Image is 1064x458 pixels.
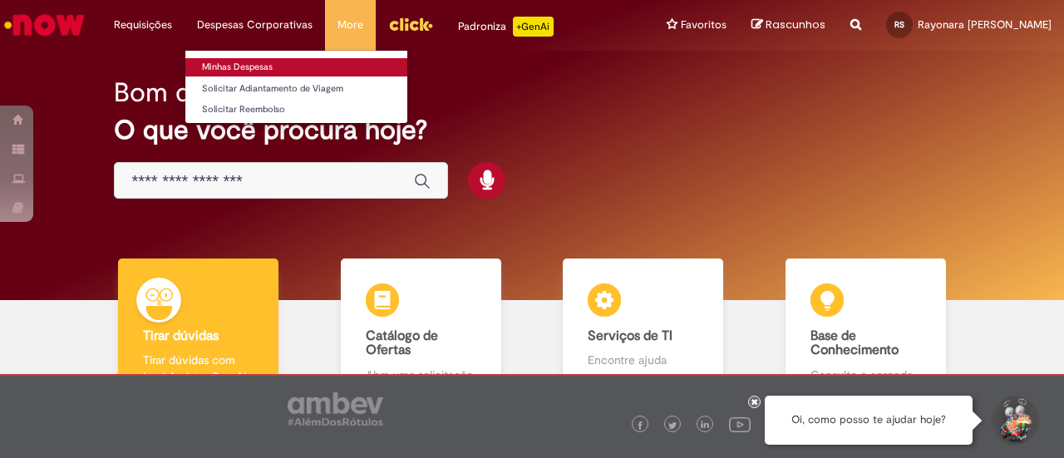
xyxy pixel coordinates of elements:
[751,17,825,33] a: Rascunhos
[810,327,899,359] b: Base de Conhecimento
[197,17,313,33] span: Despesas Corporativas
[681,17,727,33] span: Favoritos
[588,352,698,368] p: Encontre ajuda
[2,8,87,42] img: ServiceNow
[185,58,407,76] a: Minhas Despesas
[114,78,336,107] h2: Bom dia, Rayonara
[755,259,978,402] a: Base de Conhecimento Consulte e aprenda
[765,396,973,445] div: Oi, como posso te ajudar hoje?
[366,367,476,383] p: Abra uma solicitação
[185,50,408,124] ul: Despesas Corporativas
[894,19,904,30] span: RS
[636,421,644,430] img: logo_footer_facebook.png
[87,259,310,402] a: Tirar dúvidas Tirar dúvidas com Lupi Assist e Gen Ai
[114,17,172,33] span: Requisições
[388,12,433,37] img: click_logo_yellow_360x200.png
[185,101,407,119] a: Solicitar Reembolso
[532,259,755,402] a: Serviços de TI Encontre ajuda
[288,392,383,426] img: logo_footer_ambev_rotulo_gray.png
[143,327,219,344] b: Tirar dúvidas
[337,17,363,33] span: More
[310,259,533,402] a: Catálogo de Ofertas Abra uma solicitação
[989,396,1039,446] button: Iniciar Conversa de Suporte
[185,80,407,98] a: Solicitar Adiantamento de Viagem
[114,116,949,145] h2: O que você procura hoje?
[766,17,825,32] span: Rascunhos
[513,17,554,37] p: +GenAi
[588,327,672,344] b: Serviços de TI
[366,327,438,359] b: Catálogo de Ofertas
[918,17,1052,32] span: Rayonara [PERSON_NAME]
[143,352,254,385] p: Tirar dúvidas com Lupi Assist e Gen Ai
[458,17,554,37] div: Padroniza
[810,367,921,383] p: Consulte e aprenda
[729,413,751,435] img: logo_footer_youtube.png
[668,421,677,430] img: logo_footer_twitter.png
[701,421,709,431] img: logo_footer_linkedin.png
